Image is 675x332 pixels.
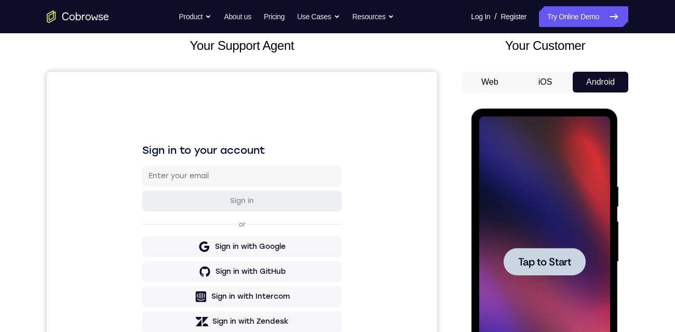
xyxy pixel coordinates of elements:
[47,36,437,55] h2: Your Support Agent
[501,6,526,27] a: Register
[462,36,628,55] h2: Your Customer
[169,195,239,205] div: Sign in with GitHub
[96,190,295,210] button: Sign in with GitHub
[462,72,518,92] button: Web
[190,149,201,157] p: or
[471,6,490,27] a: Log In
[96,240,295,260] button: Sign in with Zendesk
[96,165,295,185] button: Sign in with Google
[102,99,289,110] input: Enter your email
[297,6,340,27] button: Use Cases
[166,245,242,255] div: Sign in with Zendesk
[47,10,109,23] a: Go to the home page
[539,6,628,27] a: Try Online Demo
[165,220,243,230] div: Sign in with Intercom
[518,72,573,92] button: iOS
[176,269,249,276] a: Create a new account
[224,6,251,27] a: About us
[96,269,295,277] p: Don't have an account?
[264,6,285,27] a: Pricing
[573,72,628,92] button: Android
[47,148,100,158] span: Tap to Start
[179,6,212,27] button: Product
[494,10,496,23] span: /
[353,6,395,27] button: Resources
[32,139,114,167] button: Tap to Start
[168,170,239,180] div: Sign in with Google
[96,215,295,235] button: Sign in with Intercom
[96,119,295,140] button: Sign in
